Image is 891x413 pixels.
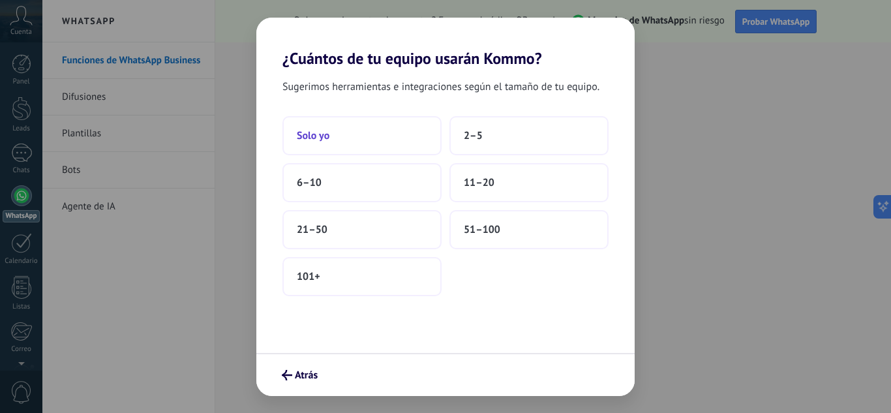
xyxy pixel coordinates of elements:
[297,223,327,236] span: 21–50
[282,257,442,296] button: 101+
[297,129,329,142] span: Solo yo
[297,176,322,189] span: 6–10
[464,223,500,236] span: 51–100
[449,116,609,155] button: 2–5
[464,129,483,142] span: 2–5
[282,163,442,202] button: 6–10
[282,78,599,95] span: Sugerimos herramientas e integraciones según el tamaño de tu equipo.
[464,176,494,189] span: 11–20
[276,364,324,386] button: Atrás
[449,210,609,249] button: 51–100
[256,18,635,68] h2: ¿Cuántos de tu equipo usarán Kommo?
[449,163,609,202] button: 11–20
[282,210,442,249] button: 21–50
[295,371,318,380] span: Atrás
[282,116,442,155] button: Solo yo
[297,270,320,283] span: 101+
